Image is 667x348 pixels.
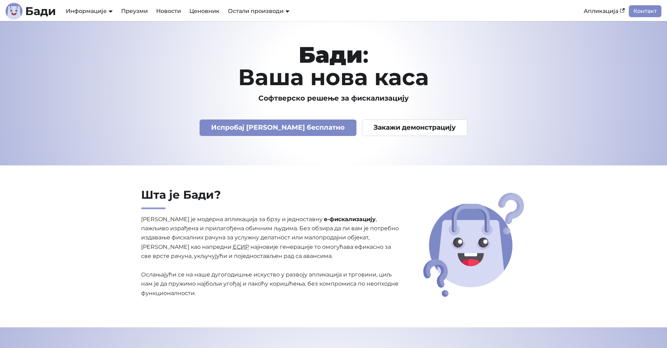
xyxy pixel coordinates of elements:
a: Апликација [579,5,629,17]
h1: : Ваша нова каса [108,43,559,88]
a: Закажи демонстрацију [362,120,468,136]
b: Бади [25,6,56,17]
a: Контакт [629,5,661,17]
img: Шта је Бади? [421,190,527,299]
a: Преузми [117,5,152,17]
strong: е-фискализацију [324,216,376,223]
strong: Бади [299,41,363,68]
a: Новости [152,5,185,17]
a: ЛогоЛогоБади [6,3,56,20]
h3: Софтверско решење за фискализацију [108,94,559,103]
img: Лого [6,3,22,20]
h2: Шта је Бади? [141,188,399,209]
a: Информације [66,8,113,14]
a: Ценовник [185,5,224,17]
a: Испробај [PERSON_NAME] бесплатно [200,120,356,136]
abbr: Електронски систем за издавање рачуна [233,244,249,250]
a: Остали производи [228,8,290,14]
p: [PERSON_NAME] је модерна апликација за брзу и једноставну , пажљиво израђена и прилагођена обични... [141,215,399,298]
